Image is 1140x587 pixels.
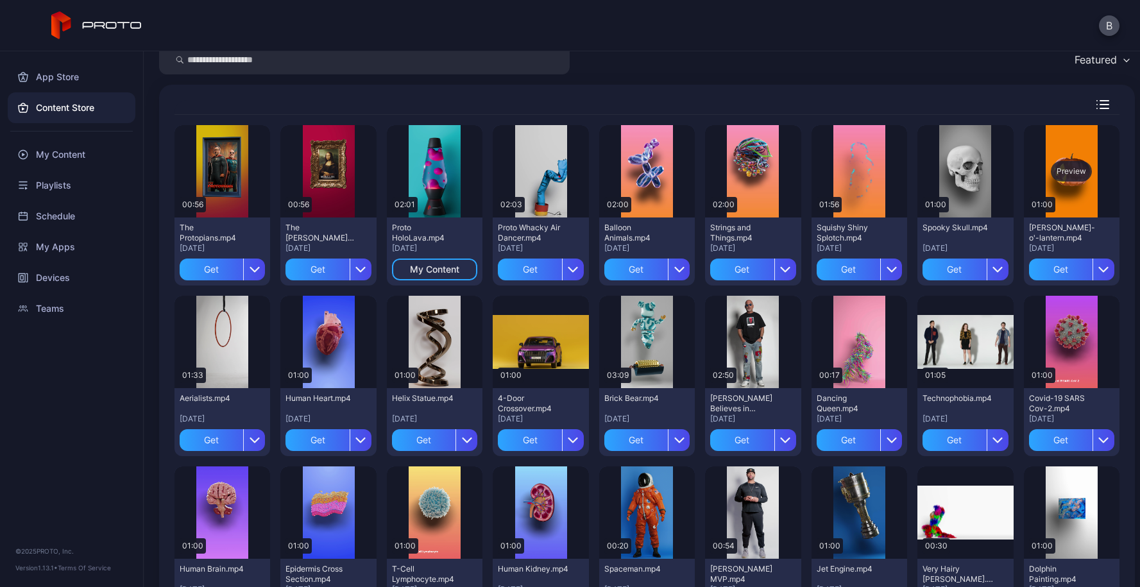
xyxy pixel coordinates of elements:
button: Get [1029,259,1114,280]
a: Devices [8,262,135,293]
button: Featured [1068,45,1135,74]
div: Get [1029,429,1093,451]
div: Jack-o'-lantern.mp4 [1029,223,1100,243]
a: Teams [8,293,135,324]
div: Human Kidney.mp4 [498,564,568,574]
button: B [1099,15,1119,36]
div: Get [180,429,243,451]
div: Get [285,429,349,451]
div: Dolphin Painting.mp4 [1029,564,1100,584]
div: [DATE] [285,414,371,424]
div: Spooky Skull.mp4 [923,223,993,233]
div: Get [923,429,986,451]
div: Get [817,429,880,451]
div: Jet Engine.mp4 [817,564,887,574]
a: App Store [8,62,135,92]
div: [DATE] [392,414,477,424]
div: Get [180,259,243,280]
div: [DATE] [1029,243,1114,253]
button: Get [817,429,902,451]
button: Get [710,429,795,451]
div: Very Hairy Jerry.mp4 [923,564,993,584]
div: Brick Bear.mp4 [604,393,675,404]
button: Get [604,259,690,280]
div: Balloon Animals.mp4 [604,223,675,243]
div: [DATE] [923,414,1008,424]
a: My Apps [8,232,135,262]
div: Get [710,259,774,280]
button: Get [180,429,265,451]
div: Get [604,259,668,280]
div: Human Heart.mp4 [285,393,356,404]
div: Get [710,429,774,451]
button: Get [604,429,690,451]
a: Content Store [8,92,135,123]
button: Get [285,259,371,280]
div: Get [498,429,561,451]
button: Get [923,259,1008,280]
a: Playlists [8,170,135,201]
div: [DATE] [1029,414,1114,424]
div: [DATE] [604,414,690,424]
div: Get [285,259,349,280]
div: Strings and Things.mp4 [710,223,781,243]
div: [DATE] [498,243,583,253]
div: The Mona Lisa.mp4 [285,223,356,243]
div: Get [817,259,880,280]
button: My Content [392,259,477,280]
div: T-Cell Lymphocyte.mp4 [392,564,463,584]
div: © 2025 PROTO, Inc. [15,546,128,556]
div: Featured [1075,53,1117,66]
div: [DATE] [710,414,795,424]
a: Schedule [8,201,135,232]
button: Get [817,259,902,280]
button: Get [180,259,265,280]
button: Get [498,259,583,280]
div: [DATE] [180,243,265,253]
div: [DATE] [392,243,477,253]
div: [DATE] [923,243,1008,253]
div: Covid-19 SARS Cov-2.mp4 [1029,393,1100,414]
button: Get [498,429,583,451]
div: Human Brain.mp4 [180,564,250,574]
button: Get [923,429,1008,451]
button: Get [710,259,795,280]
div: Proto Whacky Air Dancer.mp4 [498,223,568,243]
div: Helix Statue.mp4 [392,393,463,404]
div: Spaceman.mp4 [604,564,675,574]
div: Dancing Queen.mp4 [817,393,887,414]
span: Version 1.13.1 • [15,564,58,572]
div: [DATE] [817,243,902,253]
button: Get [1029,429,1114,451]
div: Epidermis Cross Section.mp4 [285,564,356,584]
div: My Content [410,264,459,275]
div: [DATE] [498,414,583,424]
div: Proto HoloLava.mp4 [392,223,463,243]
div: Preview [1051,161,1092,182]
div: Technophobia.mp4 [923,393,993,404]
div: Get [604,429,668,451]
div: Get [1029,259,1093,280]
div: [DATE] [604,243,690,253]
div: Albert Pujols MVP.mp4 [710,564,781,584]
div: [DATE] [817,414,902,424]
div: [DATE] [285,243,371,253]
div: Get [498,259,561,280]
div: [DATE] [710,243,795,253]
button: Get [392,429,477,451]
div: Howie Mandel Believes in Proto.mp4 [710,393,781,414]
div: 4-Door Crossover.mp4 [498,393,568,414]
div: Get [392,429,455,451]
div: Squishy Shiny Splotch.mp4 [817,223,887,243]
a: Terms Of Service [58,564,111,572]
button: Get [285,429,371,451]
a: My Content [8,139,135,170]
